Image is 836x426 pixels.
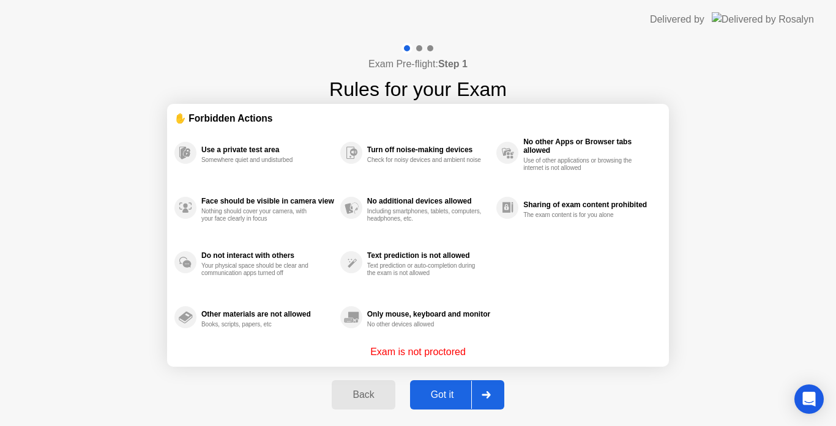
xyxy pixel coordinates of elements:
[410,380,504,409] button: Got it
[201,310,334,318] div: Other materials are not allowed
[201,197,334,205] div: Face should be visible in camera view
[650,12,704,27] div: Delivered by
[201,208,317,222] div: Nothing should cover your camera, with your face clearly in focus
[367,310,490,318] div: Only mouse, keyboard and monitor
[367,156,483,164] div: Check for noisy devices and ambient noise
[174,111,662,125] div: ✋ Forbidden Actions
[370,345,466,359] p: Exam is not proctored
[414,389,471,400] div: Got it
[367,197,490,205] div: No additional devices allowed
[201,251,334,260] div: Do not interact with others
[368,57,468,72] h4: Exam Pre-flight:
[201,321,317,328] div: Books, scripts, papers, etc
[329,75,507,104] h1: Rules for your Exam
[201,145,334,154] div: Use a private test area
[367,208,483,222] div: Including smartphones, tablets, computers, headphones, etc.
[523,211,639,219] div: The exam content is for you alone
[523,157,639,172] div: Use of other applications or browsing the internet is not allowed
[367,145,490,154] div: Turn off noise-making devices
[201,262,317,277] div: Your physical space should be clear and communication apps turned off
[523,138,655,155] div: No other Apps or Browser tabs allowed
[794,384,824,414] div: Open Intercom Messenger
[335,389,391,400] div: Back
[438,59,468,69] b: Step 1
[523,200,655,209] div: Sharing of exam content prohibited
[367,321,483,328] div: No other devices allowed
[712,12,814,26] img: Delivered by Rosalyn
[367,262,483,277] div: Text prediction or auto-completion during the exam is not allowed
[332,380,395,409] button: Back
[367,251,490,260] div: Text prediction is not allowed
[201,156,317,164] div: Somewhere quiet and undisturbed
